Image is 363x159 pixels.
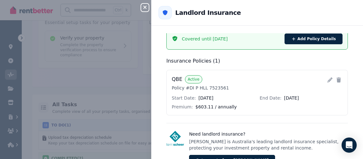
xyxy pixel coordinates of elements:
[172,76,182,83] h3: QBE
[166,131,184,146] img: Terri Scheer
[182,36,281,42] h3: Covered until [DATE]
[326,75,334,85] button: Edit policy
[189,138,348,151] p: [PERSON_NAME] is Australia's leading landlord insurance specialist, protecting your investment pr...
[172,85,324,91] p: Policy # DI P HLL 7523561
[185,75,202,83] span: Active
[285,34,343,44] button: Add Policy Details
[166,57,220,65] h3: Insurance Policies ( 1 )
[195,104,237,109] span: $603.11 / annually
[342,138,357,153] div: Open Intercom Messenger
[260,95,281,101] span: End Date:
[284,95,299,101] span: [DATE]
[199,95,213,101] span: [DATE]
[172,95,196,101] span: Start Date:
[175,8,241,17] h2: Landlord Insurance
[189,131,348,137] h3: Need landlord insurance?
[335,75,343,85] button: Delete policy
[172,104,193,109] span: Premium:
